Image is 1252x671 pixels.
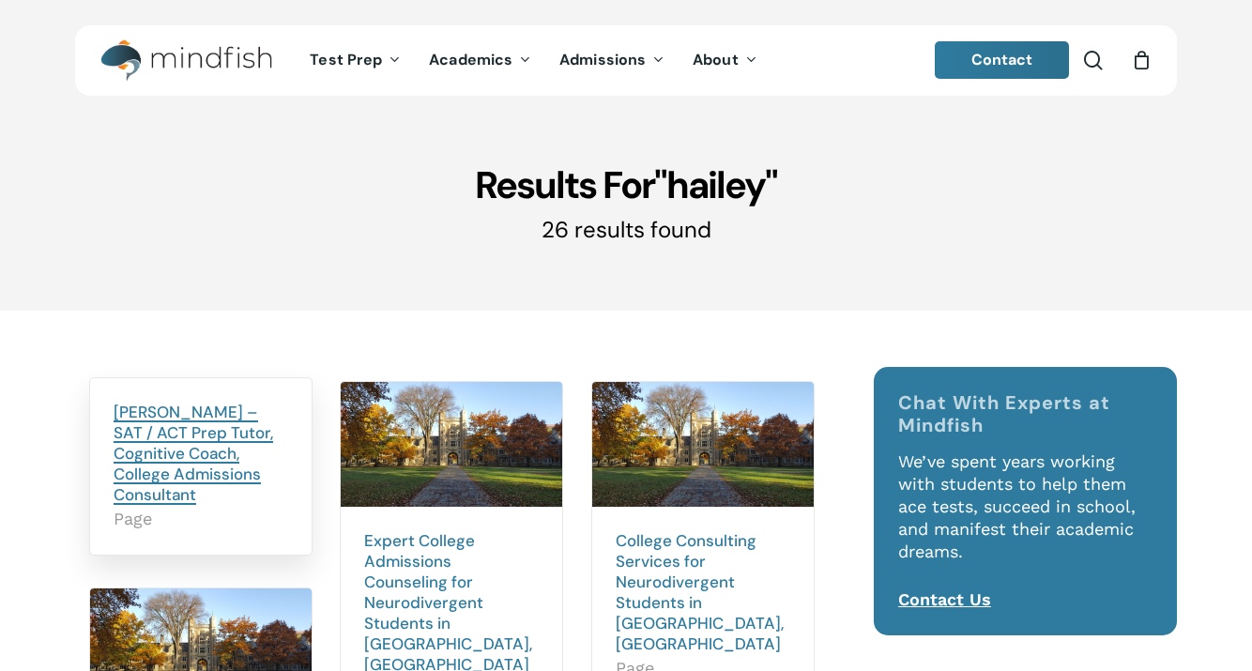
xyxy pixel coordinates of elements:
span: Contact [971,50,1033,69]
span: Admissions [559,50,646,69]
img: University,Of,Michigan [341,382,562,507]
a: About [679,53,771,69]
iframe: Chatbot [1128,547,1226,645]
h4: Chat With Experts at Mindfish [898,391,1153,436]
a: [PERSON_NAME] – SAT / ACT Prep Tutor, Cognitive Coach, College Admissions Consultant [114,402,273,505]
span: About [693,50,739,69]
span: Test Prep [310,50,382,69]
a: Academics [415,53,545,69]
span: "hailey" [654,160,777,209]
nav: Main Menu [296,25,771,96]
h1: Results For [75,161,1177,208]
a: Contact Us [898,589,991,609]
a: Test Prep [296,53,415,69]
a: Cart [1131,50,1152,70]
a: Contact [935,41,1070,79]
header: Main Menu [75,25,1177,96]
a: College Consulting Services for Neurodivergent Students in [GEOGRAPHIC_DATA], [GEOGRAPHIC_DATA] [616,530,784,654]
p: We’ve spent years working with students to help them ace tests, succeed in school, and manifest t... [898,450,1153,588]
span: Academics [429,50,512,69]
span: 26 results found [542,215,711,244]
img: University,Of,Michigan [592,382,814,507]
span: Page [114,508,288,530]
a: Admissions [545,53,679,69]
